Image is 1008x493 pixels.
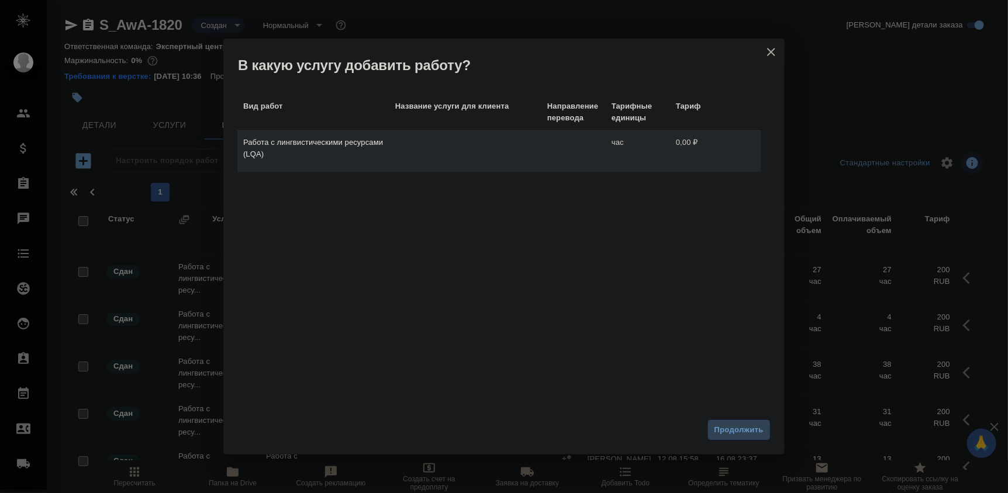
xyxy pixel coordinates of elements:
div: Тарифные единицы [612,100,664,124]
button: Продолжить [708,420,770,440]
td: 0,00 ₽ [670,131,734,172]
p: Работа с лингвистическими ресурсами (LQA) [243,137,384,160]
h2: В какую услугу добавить работу? [238,56,785,75]
td: час [606,131,670,172]
div: Направление перевода [547,100,600,124]
div: Название услуги для клиента [395,100,509,112]
div: Вид работ [243,100,283,112]
div: Тариф [676,100,701,112]
button: close [762,43,780,61]
span: Продолжить [714,423,764,437]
